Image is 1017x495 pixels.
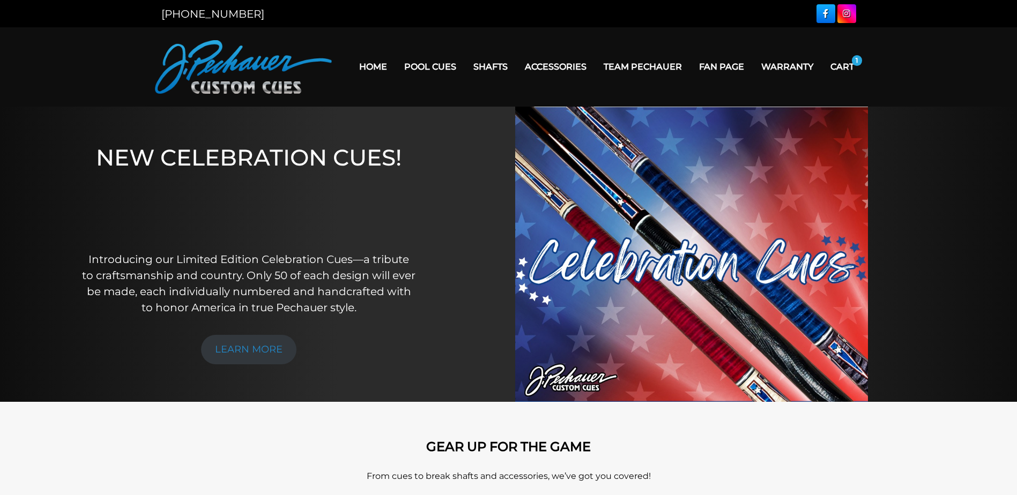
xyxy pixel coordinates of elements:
[516,53,595,80] a: Accessories
[691,53,753,80] a: Fan Page
[81,144,416,237] h1: NEW CELEBRATION CUES!
[81,251,416,316] p: Introducing our Limited Edition Celebration Cues—a tribute to craftsmanship and country. Only 50 ...
[396,53,465,80] a: Pool Cues
[203,470,814,483] p: From cues to break shafts and accessories, we’ve got you covered!
[161,7,264,20] a: [PHONE_NUMBER]
[155,40,332,94] img: Pechauer Custom Cues
[822,53,863,80] a: Cart
[595,53,691,80] a: Team Pechauer
[351,53,396,80] a: Home
[201,335,296,364] a: LEARN MORE
[465,53,516,80] a: Shafts
[426,439,591,454] strong: GEAR UP FOR THE GAME
[753,53,822,80] a: Warranty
